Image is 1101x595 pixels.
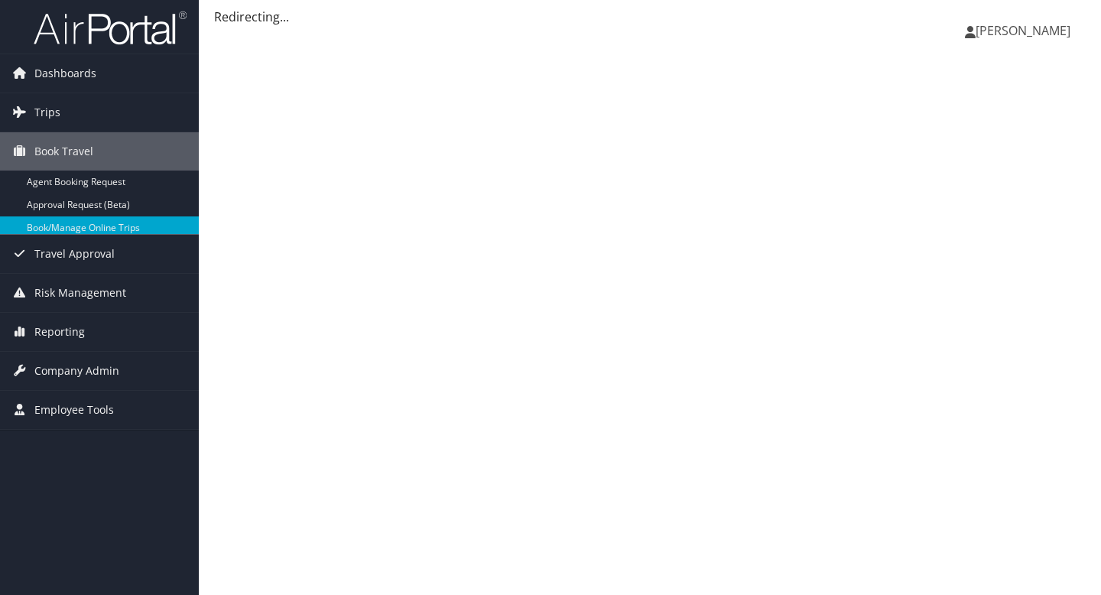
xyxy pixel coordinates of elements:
[34,352,119,390] span: Company Admin
[976,22,1070,39] span: [PERSON_NAME]
[34,313,85,351] span: Reporting
[34,10,187,46] img: airportal-logo.png
[214,8,1086,26] div: Redirecting...
[34,391,114,429] span: Employee Tools
[965,8,1086,54] a: [PERSON_NAME]
[34,93,60,132] span: Trips
[34,274,126,312] span: Risk Management
[34,235,115,273] span: Travel Approval
[34,54,96,93] span: Dashboards
[34,132,93,171] span: Book Travel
